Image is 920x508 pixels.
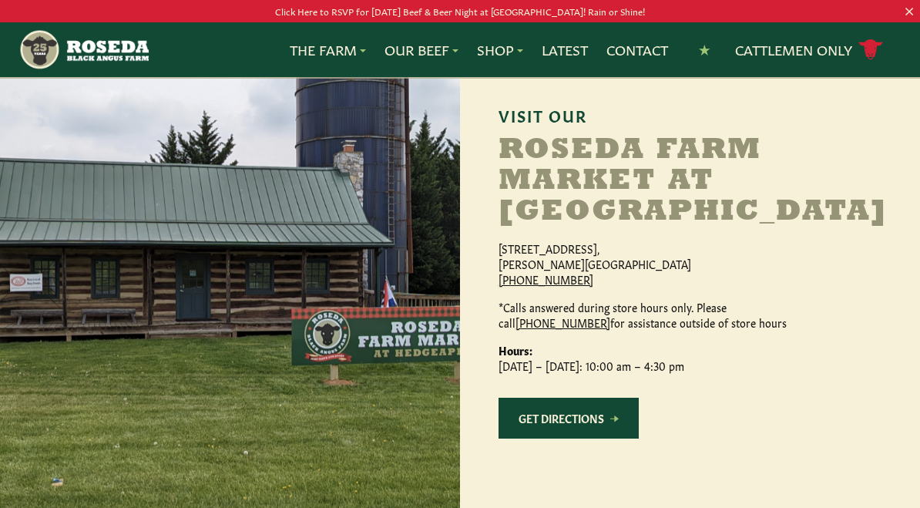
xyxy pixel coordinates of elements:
[515,315,610,330] a: [PHONE_NUMBER]
[606,40,668,60] a: Contact
[18,22,902,77] nav: Main Navigation
[384,40,458,60] a: Our Beef
[499,342,532,358] strong: Hours:
[499,271,593,287] a: [PHONE_NUMBER]
[735,36,883,63] a: Cattlemen Only
[499,106,882,123] h6: Visit Our
[542,40,588,60] a: Latest
[499,342,822,373] p: [DATE] – [DATE]: 10:00 am – 4:30 pm
[290,40,366,60] a: The Farm
[499,241,822,287] p: [STREET_ADDRESS], [PERSON_NAME][GEOGRAPHIC_DATA]
[477,40,523,60] a: Shop
[499,398,639,439] a: Get Directions
[499,136,882,228] h2: Roseda Farm Market at [GEOGRAPHIC_DATA]
[46,3,875,19] p: Click Here to RSVP for [DATE] Beef & Beer Night at [GEOGRAPHIC_DATA]! Rain or Shine!
[18,29,149,71] img: https://roseda.com/wp-content/uploads/2021/05/roseda-25-header.png
[499,299,822,330] p: *Calls answered during store hours only. Please call for assistance outside of store hours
